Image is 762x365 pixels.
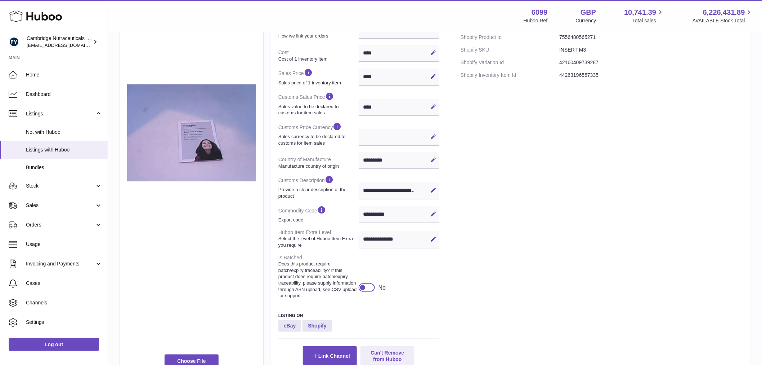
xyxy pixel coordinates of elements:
[278,313,439,318] h3: Listing On
[461,44,559,56] dt: Shopify SKU
[127,84,256,181] img: 60991622042245.jpg
[461,31,559,44] dt: Shopify Product Id
[278,104,357,116] strong: Sales value to be declared to customs for item sales
[278,65,359,89] dt: Sales Price
[26,319,102,326] span: Settings
[278,119,359,149] dt: Customs Price Currency
[27,35,91,49] div: Cambridge Nutraceuticals Ltd
[278,172,359,202] dt: Customs Description
[26,146,102,153] span: Listings with Huboo
[26,182,95,189] span: Stock
[278,23,359,42] dt: Item SKU
[26,71,102,78] span: Home
[302,320,332,332] strong: Shopify
[576,17,596,24] div: Currency
[278,236,357,248] strong: Select the level of Huboo Item Extra you require
[26,110,95,117] span: Listings
[692,17,753,24] span: AVAILABLE Stock Total
[278,226,359,251] dt: Huboo Item Extra Level
[278,46,359,65] dt: Cost
[26,202,95,209] span: Sales
[26,299,102,306] span: Channels
[26,280,102,287] span: Cases
[9,36,19,47] img: huboo@camnutra.com
[278,33,357,39] strong: How we link your orders
[692,8,753,24] a: 6,226,431.89 AVAILABLE Stock Total
[278,261,357,299] strong: Does this product require batch/expiry traceability? If this product does require batch/expiry tr...
[26,164,102,171] span: Bundles
[26,91,102,98] span: Dashboard
[278,133,357,146] strong: Sales currency to be declared to customs for item sales
[278,251,359,302] dt: Is Batched
[461,69,559,82] dt: Shopify Inventory Item Id
[26,221,95,228] span: Orders
[624,8,656,17] span: 10,741.39
[703,8,745,17] span: 6,226,431.89
[632,17,664,24] span: Total sales
[27,42,106,48] span: [EMAIL_ADDRESS][DOMAIN_NAME]
[524,17,548,24] div: Huboo Ref
[278,320,301,332] strong: eBay
[278,153,359,172] dt: Country of Manufacture
[278,163,357,170] strong: Manufacture country of origin
[278,186,357,199] strong: Provide a clear description of the product
[559,44,743,56] dd: INSERT-M3
[532,8,548,17] strong: 6099
[581,8,596,17] strong: GBP
[278,202,359,226] dt: Commodity Code
[378,284,386,292] div: No
[278,56,357,62] strong: Cost of 1 inventory item
[278,80,357,86] strong: Sales price of 1 inventory item
[9,338,99,351] a: Log out
[559,56,743,69] dd: 42160409739287
[278,217,357,223] strong: Export code
[278,89,359,119] dt: Customs Sales Price
[26,241,102,248] span: Usage
[559,69,743,82] dd: 44263196557335
[26,129,102,136] span: Not with Huboo
[559,31,743,44] dd: 7556480565271
[624,8,664,24] a: 10,741.39 Total sales
[461,56,559,69] dt: Shopify Variation Id
[26,260,95,267] span: Invoicing and Payments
